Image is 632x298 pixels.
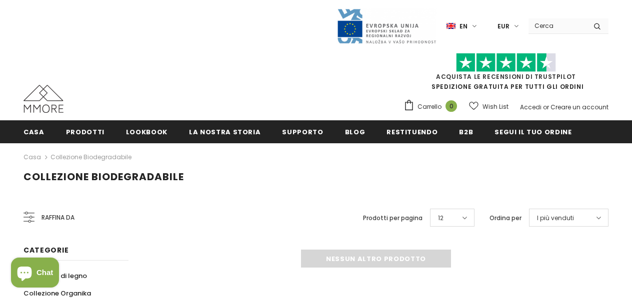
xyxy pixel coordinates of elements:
span: Prodotti [66,127,104,137]
span: supporto [282,127,323,137]
span: B2B [459,127,473,137]
span: Carrello [417,102,441,112]
span: Raffina da [41,212,74,223]
span: Restituendo [386,127,437,137]
span: La nostra storia [189,127,260,137]
label: Prodotti per pagina [363,213,422,223]
span: 0 [445,100,457,112]
a: Creare un account [550,103,608,111]
a: Segui il tuo ordine [494,120,571,143]
span: Casa [23,127,44,137]
span: I più venduti [537,213,574,223]
span: Lookbook [126,127,167,137]
a: supporto [282,120,323,143]
a: La nostra storia [189,120,260,143]
a: Blog [345,120,365,143]
a: Restituendo [386,120,437,143]
a: Carrello 0 [403,99,462,114]
span: 12 [438,213,443,223]
input: Search Site [528,18,586,33]
a: Collezione biodegradabile [50,153,131,161]
span: Wish List [482,102,508,112]
a: Lookbook [126,120,167,143]
span: Blog [345,127,365,137]
a: Casa [23,151,41,163]
span: or [543,103,549,111]
span: en [459,21,467,31]
a: Acquista le recensioni di TrustPilot [436,72,576,81]
a: B2B [459,120,473,143]
img: Javni Razpis [336,8,436,44]
span: EUR [497,21,509,31]
span: SPEDIZIONE GRATUITA PER TUTTI GLI ORDINI [403,57,608,91]
span: Collezione biodegradabile [23,170,184,184]
a: Casa [23,120,44,143]
label: Ordina per [489,213,521,223]
inbox-online-store-chat: Shopify online store chat [8,258,62,290]
span: Collezione Organika [23,289,91,298]
a: Accedi [520,103,541,111]
span: Segui il tuo ordine [494,127,571,137]
img: Fidati di Pilot Stars [456,53,556,72]
span: Categorie [23,245,68,255]
img: Casi MMORE [23,85,63,113]
a: Prodotti [66,120,104,143]
a: Javni Razpis [336,21,436,30]
img: i-lang-1.png [446,22,455,30]
a: Wish List [469,98,508,115]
